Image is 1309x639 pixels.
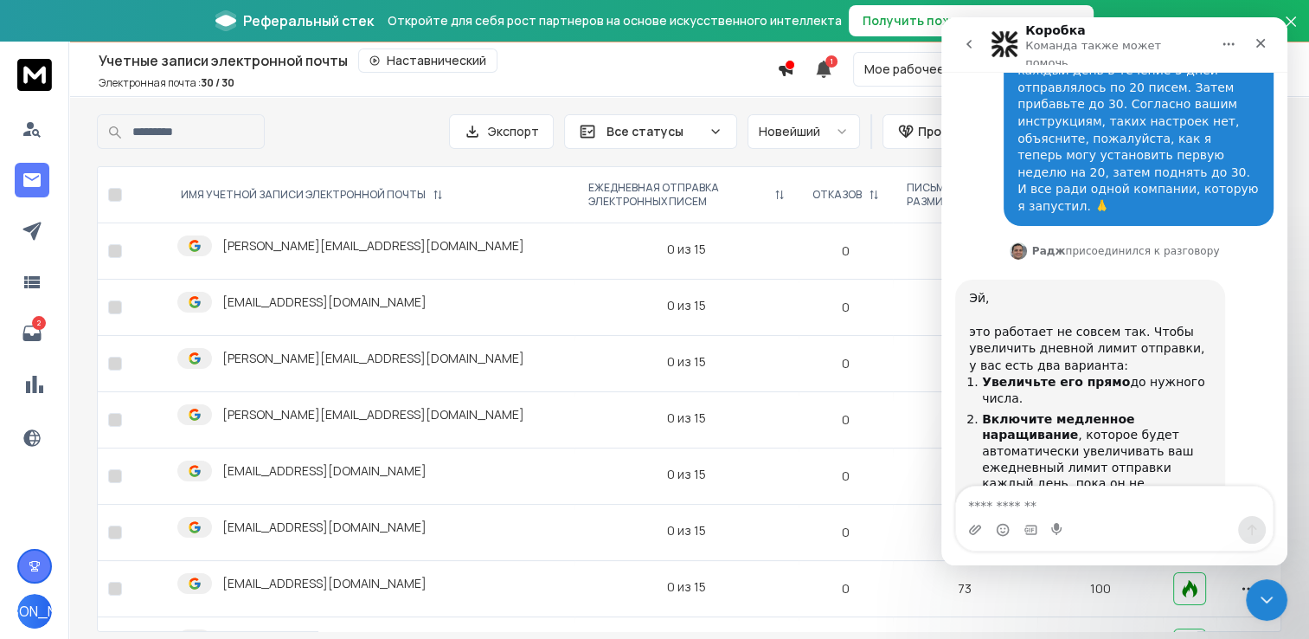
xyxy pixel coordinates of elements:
[667,353,706,371] div: 0 из 15
[606,123,702,140] p: Все статусы
[99,76,234,90] p: Электронная почта :
[110,506,124,520] button: Начать запись
[243,10,374,31] span: Реферальный стек
[667,241,706,258] div: 0 из 15
[809,580,882,597] p: 0
[667,410,706,427] div: 0 из 15
[488,123,539,140] font: Экспорт
[893,449,1037,505] td: 38
[222,237,524,255] p: [PERSON_NAME][EMAIL_ADDRESS][DOMAIN_NAME]
[825,55,837,68] span: 1
[918,123,1107,140] p: Проверка работоспособности
[812,188,862,202] p: ОТКАЗОВ
[17,594,52,629] button: [PERSON_NAME]
[863,12,1061,29] font: Получить пожизненную сделку
[667,466,706,483] div: 0 из 15
[1246,579,1287,621] iframe: Intercom live chat
[222,406,524,423] p: [PERSON_NAME][EMAIL_ADDRESS][DOMAIN_NAME]
[358,48,497,73] button: Наставнический
[32,316,46,330] p: 2
[387,52,486,69] font: Наставнический
[222,462,427,480] p: [EMAIL_ADDRESS][DOMAIN_NAME]
[82,506,96,520] button: Средство выбора Gif
[882,114,1121,149] button: Проверка работоспособности
[893,561,1037,617] td: 73
[667,297,706,314] div: 0 из 15
[809,468,882,485] p: 0
[222,294,427,311] p: [EMAIL_ADDRESS][DOMAIN_NAME]
[41,395,193,425] b: Включите медленное наращивание
[41,357,270,389] li: до нужного числа.
[588,181,767,209] p: ЕЖЕДНЕВНАЯ ОТПРАВКА ЭЛЕКТРОННЫХ ПИСЕМ
[449,114,554,149] button: Экспорт
[222,350,524,367] p: [PERSON_NAME][EMAIL_ADDRESS][DOMAIN_NAME]
[667,522,706,539] div: 0 из 15
[893,505,1037,561] td: 68
[1037,561,1163,617] td: 100
[864,61,993,78] p: Мое рабочее место
[941,17,1287,565] iframe: Intercom live chat
[201,75,234,90] span: 30 / 30
[222,575,427,592] p: [EMAIL_ADDRESS][DOMAIN_NAME]
[809,299,882,316] p: 0
[99,50,348,71] font: Учетные записи электронной почты
[849,5,1094,36] button: Получить пожизненную сделку→
[809,355,882,372] p: 0
[27,506,41,520] button: Загрузить вложение
[809,524,882,541] p: 0
[388,12,842,29] p: Откройте для себя рост партнеров на основе искусственного интеллекта
[893,280,1037,336] td: 51
[893,223,1037,280] td: 68
[55,506,68,520] button: Средство выбора эмодзи
[15,316,49,351] a: 2
[893,392,1037,449] td: 42
[809,242,882,260] p: 0
[759,123,820,140] font: Новейший
[15,469,331,499] textarea: Сообщение...
[41,394,270,491] li: , которое будет автоматически увеличивать ваш ежедневный лимит отправки каждый день, пока он не д...
[222,519,427,536] p: [EMAIL_ADDRESS][DOMAIN_NAME]
[181,188,426,202] font: ИМЯ УЧЕТНОЙ ЗАПИСИ ЭЛЕКТРОННОЙ ПОЧТЫ
[907,181,1006,209] p: ПИСЬМА ДЛЯ РАЗМИНКИ
[41,358,189,371] b: Увеличьте его прямо
[1068,12,1080,29] span: →
[809,411,882,429] p: 0
[28,273,270,358] div: Эй, это работает не совсем так. Чтобы увеличить дневной лимит отправки, у вас есть два варианта:
[893,336,1037,392] td: 58
[1280,10,1302,52] button: Закрыть баннер
[297,499,324,526] button: Отправить сообщение...
[667,578,706,596] div: 0 из 15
